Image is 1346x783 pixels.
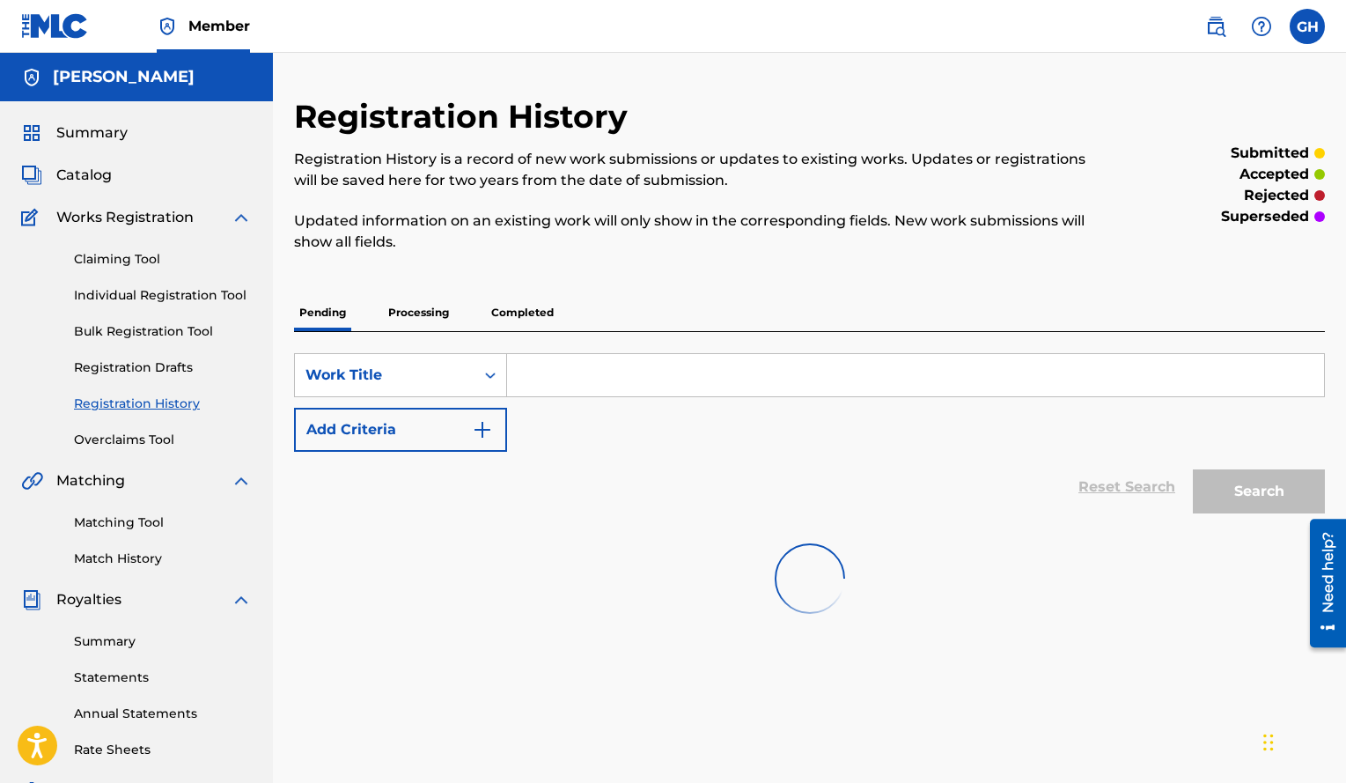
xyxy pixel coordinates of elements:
[294,408,507,452] button: Add Criteria
[383,294,454,331] p: Processing
[21,67,42,88] img: Accounts
[1258,698,1346,783] iframe: Chat Widget
[294,353,1325,522] form: Search Form
[157,16,178,37] img: Top Rightsholder
[294,211,1088,253] p: Updated information on an existing work will only show in the corresponding fields. New work subm...
[74,741,252,759] a: Rate Sheets
[472,419,493,440] img: 9d2ae6d4665cec9f34b9.svg
[231,589,252,610] img: expand
[305,365,464,386] div: Work Title
[74,669,252,687] a: Statements
[74,395,252,413] a: Registration History
[56,122,128,144] span: Summary
[1231,143,1309,164] p: submitted
[231,207,252,228] img: expand
[1198,9,1233,44] a: Public Search
[56,470,125,491] span: Matching
[74,286,252,305] a: Individual Registration Tool
[1263,716,1274,769] div: Drag
[231,470,252,491] img: expand
[1244,9,1279,44] div: Help
[21,13,89,39] img: MLC Logo
[1221,206,1309,227] p: superseded
[21,165,112,186] a: CatalogCatalog
[1239,164,1309,185] p: accepted
[74,513,252,532] a: Matching Tool
[74,322,252,341] a: Bulk Registration Tool
[294,294,351,331] p: Pending
[74,250,252,269] a: Claiming Tool
[294,97,636,137] h2: Registration History
[56,589,121,610] span: Royalties
[21,589,42,610] img: Royalties
[486,294,559,331] p: Completed
[74,705,252,723] a: Annual Statements
[74,632,252,651] a: Summary
[1244,185,1309,206] p: rejected
[1290,9,1325,44] div: User Menu
[21,122,42,144] img: Summary
[21,165,42,186] img: Catalog
[56,165,112,186] span: Catalog
[53,67,195,87] h5: GIANCARLO GIL
[56,207,194,228] span: Works Registration
[1297,513,1346,654] iframe: Resource Center
[74,431,252,449] a: Overclaims Tool
[1251,16,1272,37] img: help
[21,470,43,491] img: Matching
[74,550,252,568] a: Match History
[21,207,44,228] img: Works Registration
[769,538,850,618] img: preloader
[294,149,1088,191] p: Registration History is a record of new work submissions or updates to existing works. Updates or...
[1205,16,1226,37] img: search
[21,122,128,144] a: SummarySummary
[74,358,252,377] a: Registration Drafts
[188,16,250,36] span: Member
